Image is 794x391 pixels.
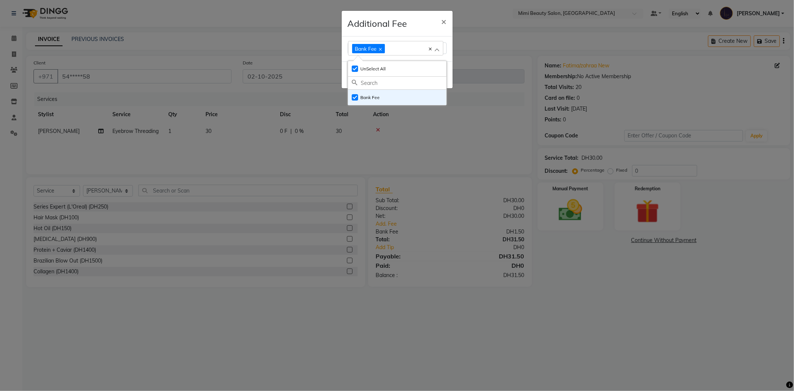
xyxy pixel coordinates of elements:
[436,11,453,32] button: Close
[355,45,377,52] span: Bank Fee
[441,16,447,27] span: ×
[352,94,380,101] label: Bank Fee
[348,17,407,30] h4: Additional Fee
[361,77,446,89] input: Search
[361,66,386,71] span: UnSelect All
